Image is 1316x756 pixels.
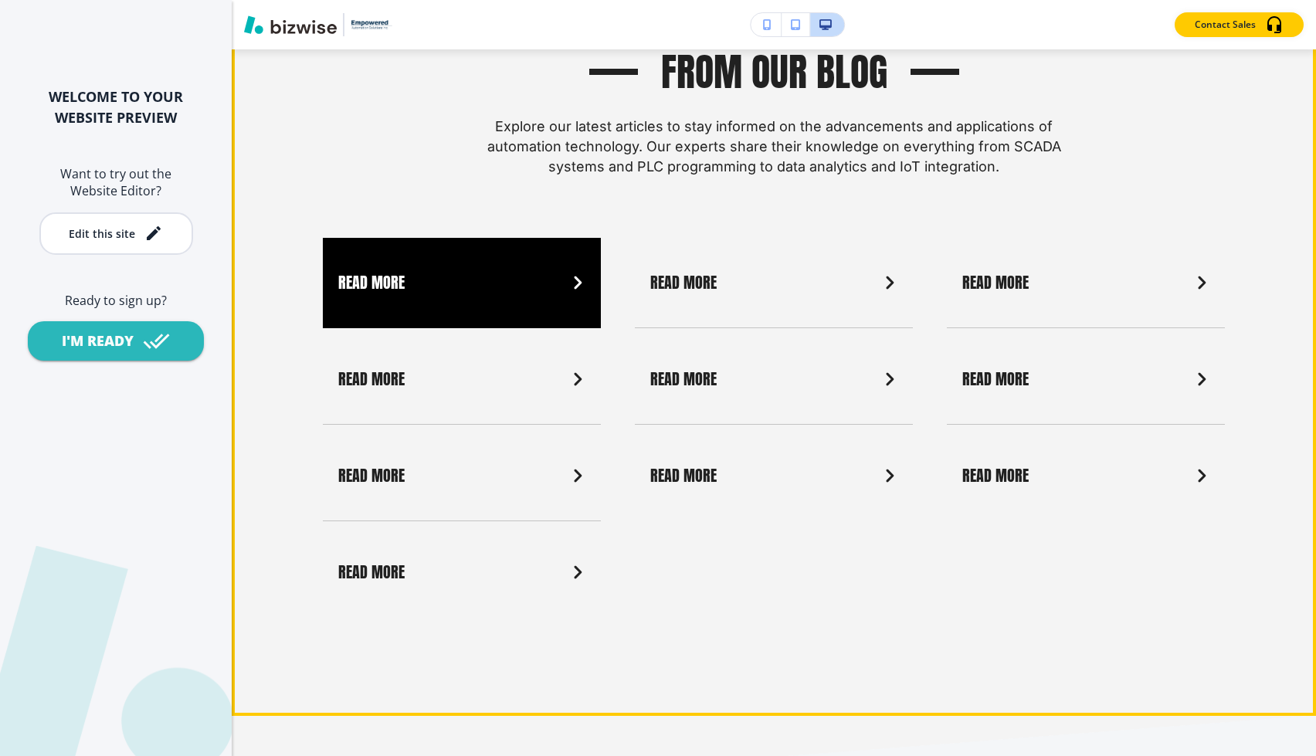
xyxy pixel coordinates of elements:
button: Edit this site [39,212,193,255]
a: Read More [635,431,913,520]
a: Read More [635,238,913,328]
a: Read More [947,334,1225,425]
a: Read More [323,431,601,521]
button: Contact Sales [1175,12,1304,37]
a: Read More [323,238,601,328]
h6: Ready to sign up? [25,292,207,309]
div: I'M READY [62,331,134,351]
a: Read More [947,431,1225,520]
button: I'M READY [28,321,204,361]
div: Edit this site [69,228,135,239]
h2: WELCOME TO YOUR WEBSITE PREVIEW [25,86,207,128]
img: Your Logo [351,19,392,29]
h6: Want to try out the Website Editor? [25,165,207,200]
a: Read More [323,527,601,617]
a: Read More [323,334,601,425]
a: Read More [635,334,913,425]
p: Contact Sales [1195,18,1256,32]
h3: From Our Blog [661,46,887,98]
p: Explore our latest articles to stay informed on the advancements and applications of automation t... [473,117,1075,177]
a: Read More [947,238,1225,328]
img: Bizwise Logo [244,15,337,34]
